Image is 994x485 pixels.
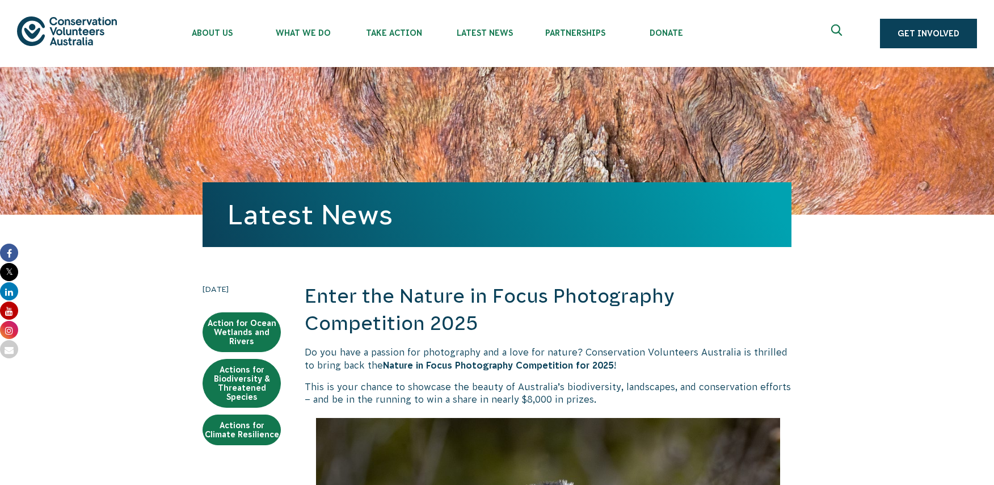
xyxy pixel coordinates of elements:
p: This is your chance to showcase the beauty of Australia’s biodiversity, landscapes, and conservat... [305,381,791,406]
button: Expand search box Close search box [824,20,852,47]
span: Expand search box [831,24,845,43]
span: About Us [167,28,258,37]
h2: Enter the Nature in Focus Photography Competition 2025 [305,283,791,337]
time: [DATE] [203,283,281,295]
a: Get Involved [880,19,977,48]
span: Latest News [439,28,530,37]
span: Partnerships [530,28,621,37]
img: logo.svg [17,16,117,45]
a: Actions for Biodiversity & Threatened Species [203,359,281,408]
span: Donate [621,28,711,37]
a: Action for Ocean Wetlands and Rivers [203,312,281,352]
span: Take Action [348,28,439,37]
a: Actions for Climate Resilience [203,415,281,445]
p: Do you have a passion for photography and a love for nature? Conservation Volunteers Australia is... [305,346,791,371]
strong: Nature in Focus Photography Competition for 2025 [383,360,614,370]
span: What We Do [258,28,348,37]
a: Latest News [228,199,393,230]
